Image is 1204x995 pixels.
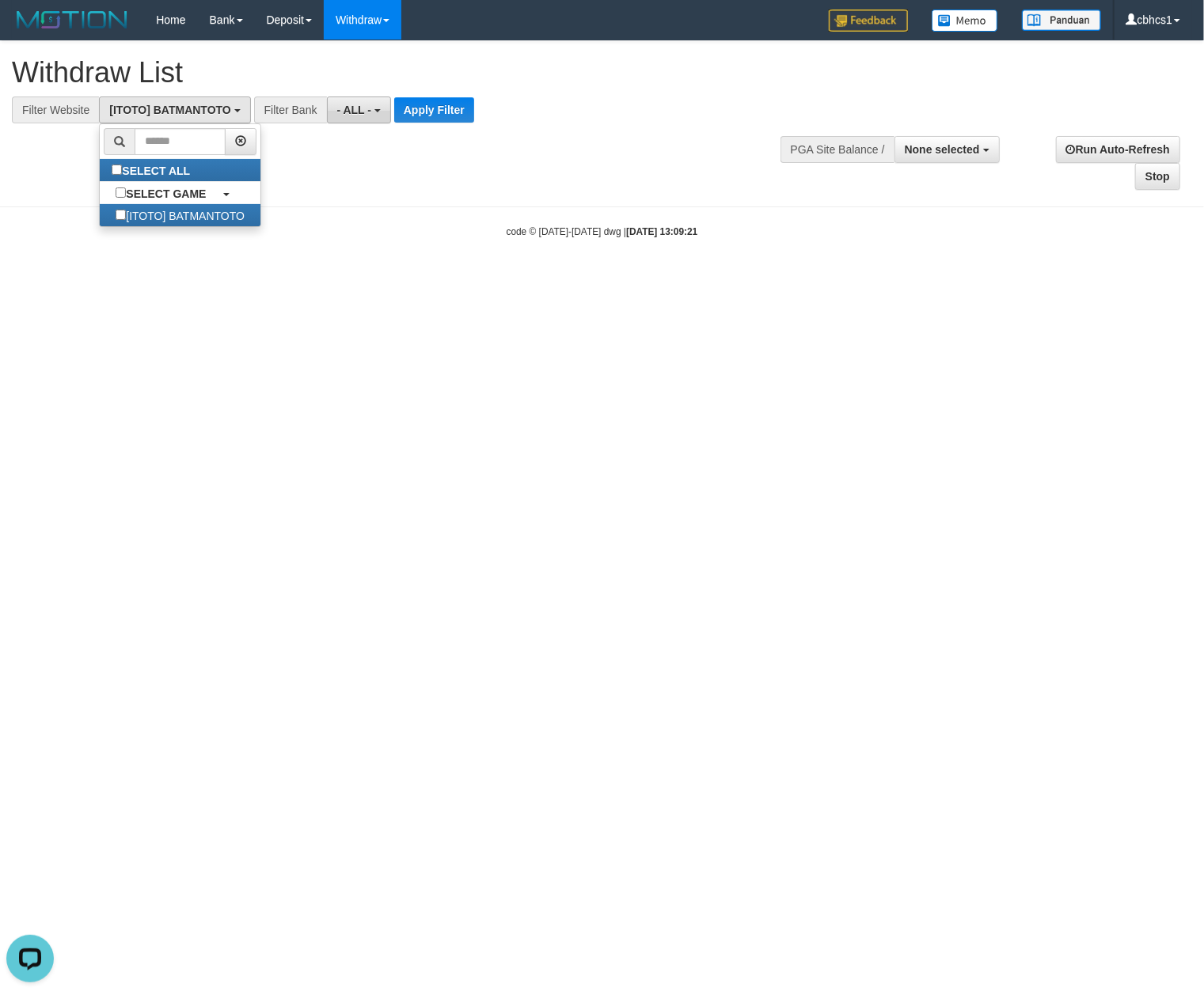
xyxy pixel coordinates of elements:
[116,210,126,220] input: [ITOTO] BATMANTOTO
[507,226,698,237] small: code © [DATE]-[DATE] dwg |
[112,165,122,175] input: SELECT ALL
[6,6,54,54] button: Open LiveChat chat widget
[109,104,230,116] span: [ITOTO] BATMANTOTO
[100,204,260,226] label: [ITOTO] BATMANTOTO
[781,136,894,163] div: PGA Site Balance /
[1135,163,1180,190] a: Stop
[254,96,327,123] div: Filter Bank
[126,187,206,200] b: SELECT GAME
[337,104,372,116] span: - ALL -
[394,97,474,123] button: Apply Filter
[12,96,99,123] div: Filter Website
[894,136,1000,163] button: None selected
[12,8,132,32] img: MOTION_logo.png
[100,159,206,181] label: SELECT ALL
[116,187,126,198] input: SELECT GAME
[1022,9,1101,31] img: panduan.png
[100,182,260,204] a: SELECT GAME
[12,57,787,89] h1: Withdraw List
[626,226,697,237] strong: [DATE] 13:09:21
[829,9,908,32] img: Feedback.jpg
[99,96,250,123] button: [ITOTO] BATMANTOTO
[905,143,980,156] span: None selected
[1056,136,1180,163] a: Run Auto-Refresh
[327,96,391,123] button: - ALL -
[932,9,998,32] img: Button%20Memo.svg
